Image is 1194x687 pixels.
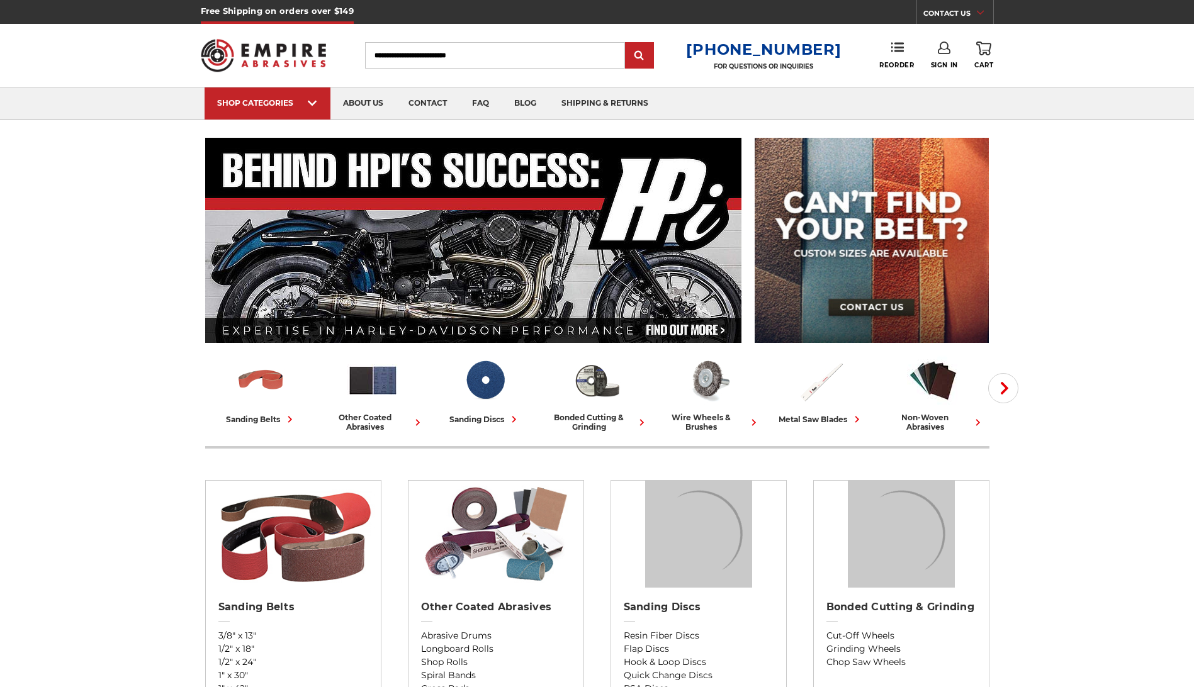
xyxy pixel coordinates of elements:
[210,354,312,426] a: sanding belts
[218,656,368,669] a: 1/2" x 24"
[330,87,396,120] a: about us
[201,31,327,80] img: Empire Abrasives
[624,656,774,669] a: Hook & Loop Discs
[686,40,841,59] a: [PHONE_NUMBER]
[396,87,459,120] a: contact
[205,138,742,343] img: Banner for an interview featuring Horsepower Inc who makes Harley performance upgrades featured o...
[217,98,318,108] div: SHOP CATEGORIES
[658,354,760,432] a: wire wheels & brushes
[795,354,847,406] img: Metal Saw Blades
[421,629,571,642] a: Abrasive Drums
[931,61,958,69] span: Sign In
[826,656,976,669] a: Chop Saw Wheels
[421,656,571,669] a: Shop Rolls
[658,413,760,432] div: wire wheels & brushes
[421,669,571,682] a: Spiral Bands
[779,413,864,426] div: metal saw blades
[414,481,577,588] img: Other Coated Abrasives
[226,413,296,426] div: sanding belts
[235,354,287,406] img: Sanding Belts
[421,642,571,656] a: Longboard Rolls
[459,87,502,120] a: faq
[826,642,976,656] a: Grinding Wheels
[882,413,984,432] div: non-woven abrasives
[624,601,774,613] h2: Sanding Discs
[826,601,976,613] h2: Bonded Cutting & Grinding
[218,669,368,682] a: 1" x 30"
[502,87,549,120] a: blog
[882,354,984,432] a: non-woven abrasives
[347,354,399,406] img: Other Coated Abrasives
[974,61,993,69] span: Cart
[571,354,623,406] img: Bonded Cutting & Grinding
[988,373,1018,403] button: Next
[549,87,661,120] a: shipping & returns
[627,43,652,69] input: Submit
[322,354,424,432] a: other coated abrasives
[624,642,774,656] a: Flap Discs
[459,354,511,406] img: Sanding Discs
[683,354,735,406] img: Wire Wheels & Brushes
[421,601,571,613] h2: Other Coated Abrasives
[322,413,424,432] div: other coated abrasives
[755,138,989,343] img: promo banner for custom belts.
[974,42,993,69] a: Cart
[449,413,521,426] div: sanding discs
[546,413,648,432] div: bonded cutting & grinding
[546,354,648,432] a: bonded cutting & grinding
[879,61,914,69] span: Reorder
[218,642,368,656] a: 1/2" x 18"
[848,481,955,588] img: Bonded Cutting & Grinding
[211,481,375,588] img: Sanding Belts
[923,6,993,24] a: CONTACT US
[624,669,774,682] a: Quick Change Discs
[218,601,368,613] h2: Sanding Belts
[686,62,841,70] p: FOR QUESTIONS OR INQUIRIES
[645,481,752,588] img: Sanding Discs
[907,354,959,406] img: Non-woven Abrasives
[434,354,536,426] a: sanding discs
[826,629,976,642] a: Cut-Off Wheels
[624,629,774,642] a: Resin Fiber Discs
[770,354,872,426] a: metal saw blades
[218,629,368,642] a: 3/8" x 13"
[879,42,914,69] a: Reorder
